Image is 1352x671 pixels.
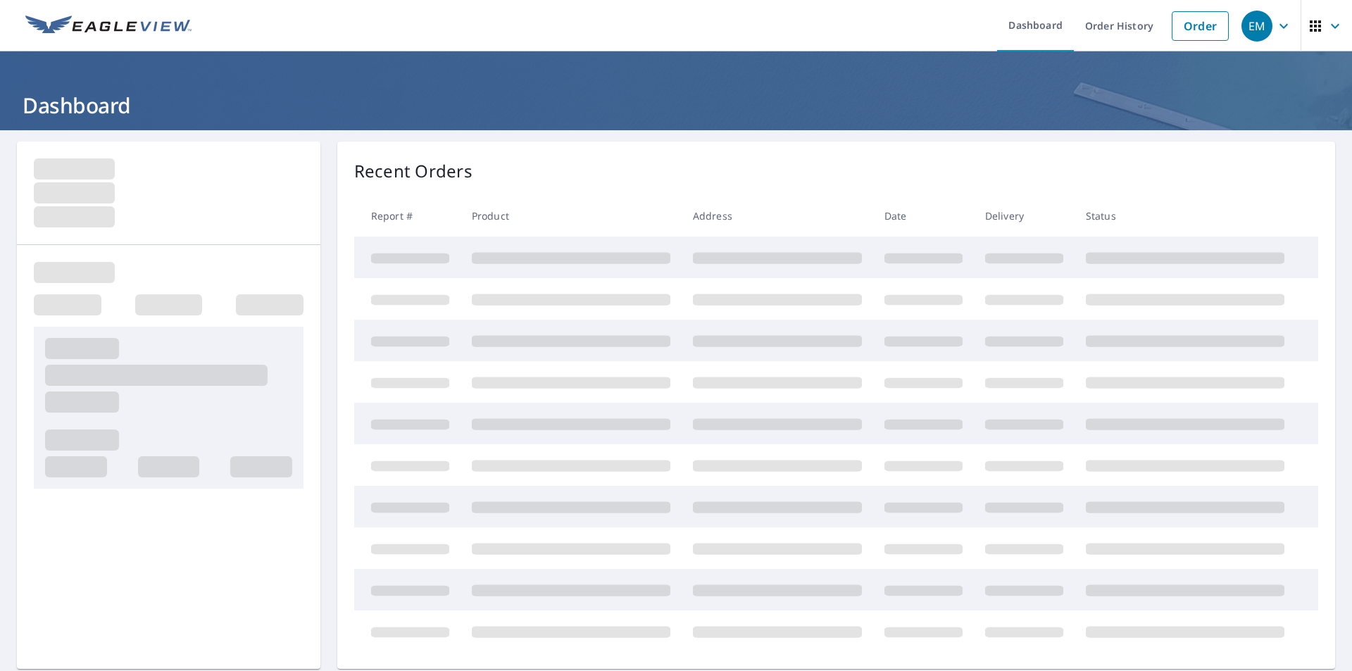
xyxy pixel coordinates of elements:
th: Product [461,195,682,237]
th: Delivery [974,195,1075,237]
div: EM [1241,11,1272,42]
th: Date [873,195,974,237]
h1: Dashboard [17,91,1335,120]
th: Status [1075,195,1296,237]
th: Report # [354,195,461,237]
img: EV Logo [25,15,192,37]
a: Order [1172,11,1229,41]
p: Recent Orders [354,158,472,184]
th: Address [682,195,873,237]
